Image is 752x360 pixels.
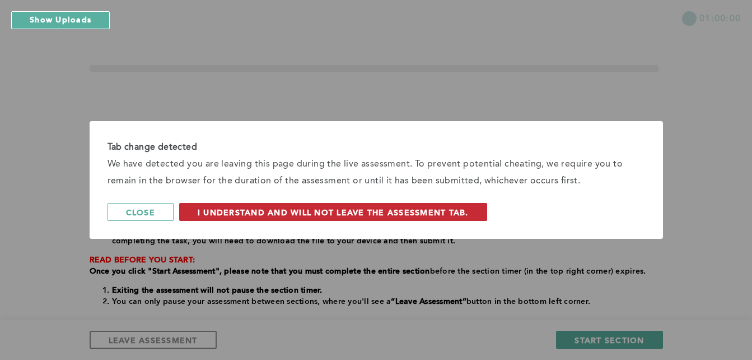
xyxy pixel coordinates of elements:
[108,139,645,156] div: Tab change detected
[108,203,174,221] button: Close
[11,11,110,29] button: Show Uploads
[108,156,645,190] div: We have detected you are leaving this page during the live assessment. To prevent potential cheat...
[126,207,155,218] span: Close
[179,203,487,221] button: I understand and will not leave the assessment tab.
[198,207,469,218] span: I understand and will not leave the assessment tab.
